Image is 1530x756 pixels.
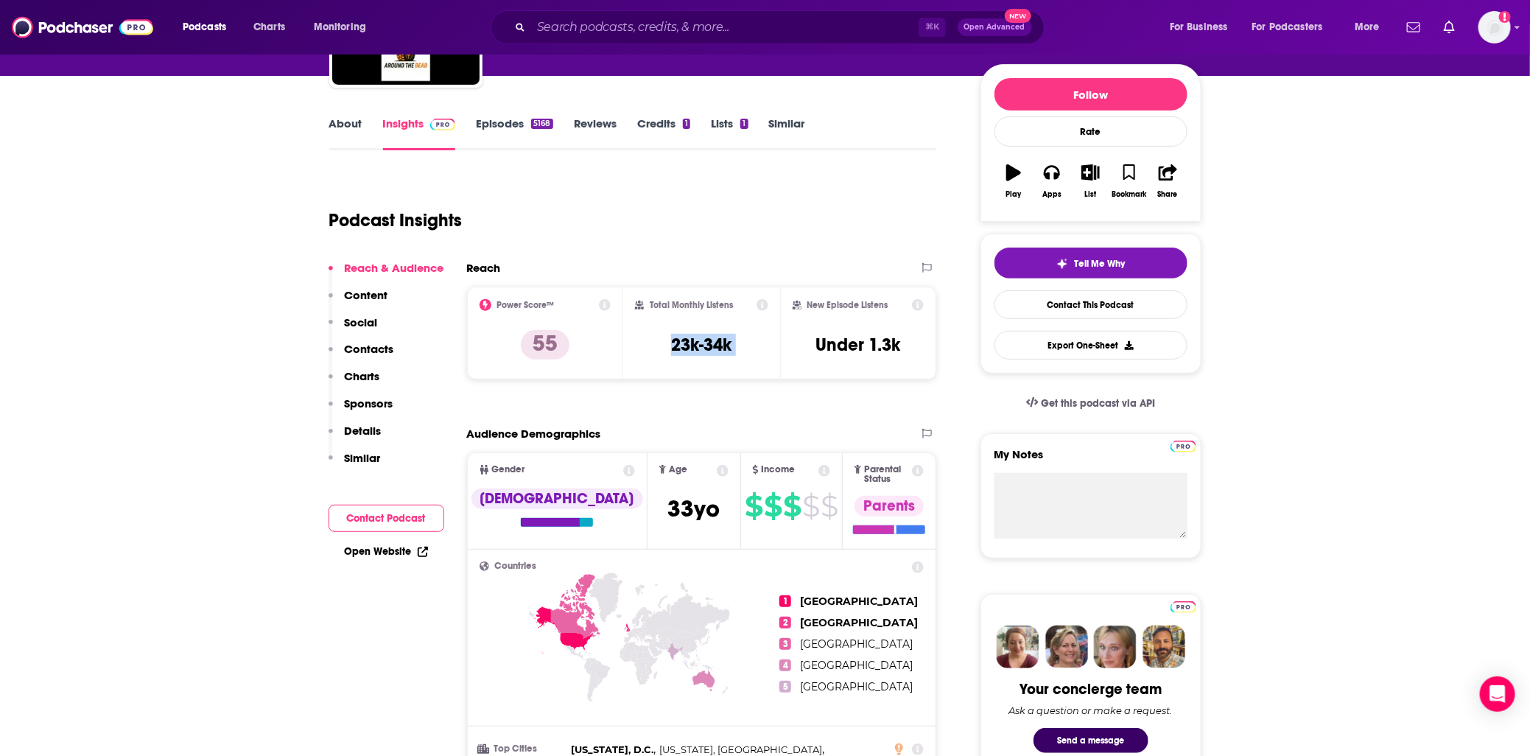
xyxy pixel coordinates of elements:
[1074,258,1125,270] span: Tell Me Why
[997,626,1039,668] img: Sydney Profile
[816,334,901,356] h3: Under 1.3k
[253,17,285,38] span: Charts
[958,18,1032,36] button: Open AdvancedNew
[345,396,393,410] p: Sponsors
[1171,601,1196,613] img: Podchaser Pro
[994,331,1187,360] button: Export One-Sheet
[671,334,731,356] h3: 23k-34k
[1499,11,1511,23] svg: Add a profile image
[779,638,791,650] span: 3
[1170,17,1228,38] span: For Business
[471,489,643,509] div: [DEMOGRAPHIC_DATA]
[329,424,382,451] button: Details
[1480,676,1515,712] div: Open Intercom Messenger
[1034,728,1148,753] button: Send a message
[800,680,913,693] span: [GEOGRAPHIC_DATA]
[1143,626,1185,668] img: Jon Profile
[329,396,393,424] button: Sponsors
[329,288,388,315] button: Content
[497,300,555,310] h2: Power Score™
[1110,155,1148,208] button: Bookmark
[1438,15,1461,40] a: Show notifications dropdown
[779,617,791,629] span: 2
[329,505,444,532] button: Contact Podcast
[1159,15,1246,39] button: open menu
[779,659,791,671] span: 4
[864,465,910,484] span: Parental Status
[1401,15,1426,40] a: Show notifications dropdown
[994,116,1187,147] div: Rate
[345,315,378,329] p: Social
[667,494,720,523] span: 33 yo
[1094,626,1137,668] img: Jules Profile
[1252,17,1323,38] span: For Podcasters
[345,545,428,558] a: Open Website
[329,315,378,343] button: Social
[994,78,1187,111] button: Follow
[800,637,913,651] span: [GEOGRAPHIC_DATA]
[659,743,822,755] span: [US_STATE], [GEOGRAPHIC_DATA]
[303,15,385,39] button: open menu
[800,659,913,672] span: [GEOGRAPHIC_DATA]
[1085,190,1097,199] div: List
[345,451,381,465] p: Similar
[762,465,796,475] span: Income
[1033,155,1071,208] button: Apps
[1344,15,1398,39] button: open menu
[383,116,456,150] a: InsightsPodchaser Pro
[345,288,388,302] p: Content
[769,116,805,150] a: Similar
[467,261,501,275] h2: Reach
[964,24,1025,31] span: Open Advanced
[711,116,748,150] a: Lists1
[314,17,366,38] span: Monitoring
[345,261,444,275] p: Reach & Audience
[740,119,748,129] div: 1
[1112,190,1146,199] div: Bookmark
[807,300,888,310] h2: New Episode Listens
[1171,599,1196,613] a: Pro website
[329,451,381,478] button: Similar
[1045,626,1088,668] img: Barbara Profile
[345,342,394,356] p: Contacts
[244,15,294,39] a: Charts
[745,494,762,518] span: $
[531,15,919,39] input: Search podcasts, credits, & more...
[1006,190,1021,199] div: Play
[345,369,380,383] p: Charts
[505,10,1059,44] div: Search podcasts, credits, & more...
[1020,680,1162,699] div: Your concierge team
[800,595,918,608] span: [GEOGRAPHIC_DATA]
[994,290,1187,319] a: Contact This Podcast
[994,248,1187,279] button: tell me why sparkleTell Me Why
[495,561,537,571] span: Countries
[329,209,463,231] h1: Podcast Insights
[669,465,687,475] span: Age
[329,261,444,288] button: Reach & Audience
[919,18,946,37] span: ⌘ K
[1478,11,1511,43] img: User Profile
[779,681,791,693] span: 5
[531,119,552,129] div: 5168
[1148,155,1187,208] button: Share
[12,13,153,41] img: Podchaser - Follow, Share and Rate Podcasts
[1478,11,1511,43] button: Show profile menu
[1243,15,1344,39] button: open menu
[1071,155,1109,208] button: List
[637,116,690,150] a: Credits1
[480,744,566,754] h3: Top Cities
[572,743,654,755] span: [US_STATE], D.C.
[821,494,838,518] span: $
[1041,397,1155,410] span: Get this podcast via API
[172,15,245,39] button: open menu
[1014,385,1168,421] a: Get this podcast via API
[476,116,552,150] a: Episodes5168
[783,494,801,518] span: $
[345,424,382,438] p: Details
[329,116,362,150] a: About
[802,494,819,518] span: $
[764,494,782,518] span: $
[1042,190,1061,199] div: Apps
[994,155,1033,208] button: Play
